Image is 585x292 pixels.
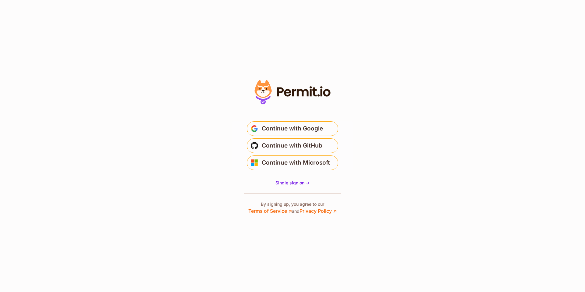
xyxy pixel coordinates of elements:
button: Continue with Google [247,121,338,136]
a: Single sign on -> [275,180,310,186]
button: Continue with Microsoft [247,155,338,170]
a: Privacy Policy ↗ [300,208,337,214]
span: Continue with Microsoft [262,158,330,168]
span: Continue with GitHub [262,141,322,151]
button: Continue with GitHub [247,138,338,153]
a: Terms of Service ↗ [248,208,292,214]
p: By signing up, you agree to our and [248,201,337,215]
span: Single sign on -> [275,180,310,185]
span: Continue with Google [262,124,323,134]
